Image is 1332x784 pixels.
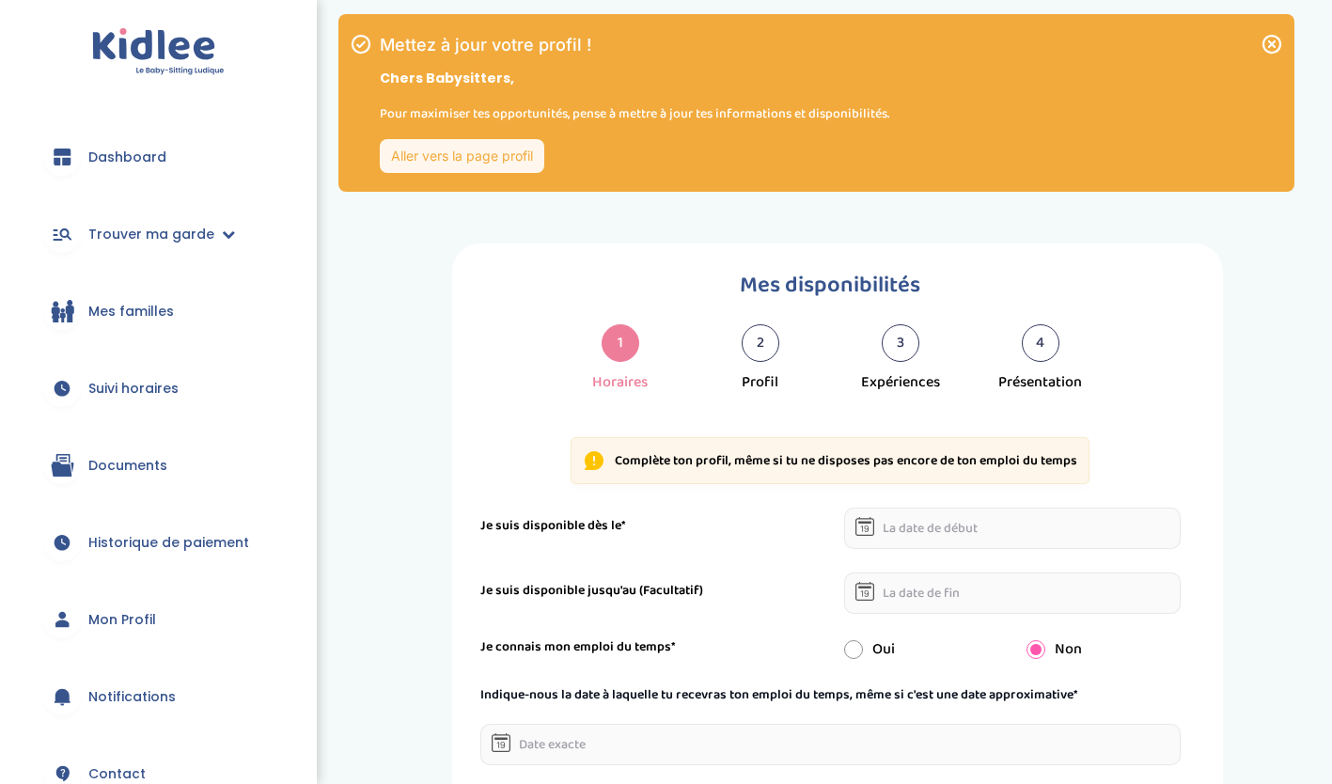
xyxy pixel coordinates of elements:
[480,724,1181,765] input: Date exacte
[28,586,289,653] a: Mon Profil
[380,103,889,124] p: Pour maximiser tes opportunités, pense à mettre à jour tes informations et disponibilités.
[28,277,289,345] a: Mes familles
[380,37,889,54] h1: Mettez à jour votre profil !
[88,687,176,707] span: Notifications
[88,764,146,784] span: Contact
[480,516,626,536] label: Je suis disponible dès le*
[1022,324,1059,362] div: 4
[88,302,174,321] span: Mes familles
[844,572,1181,614] input: La date de fin
[1012,638,1195,661] div: Non
[742,324,779,362] div: 2
[88,225,214,244] span: Trouver ma garde
[380,69,889,88] p: Chers Babysitters,
[480,637,676,657] label: Je connais mon emploi du temps*
[28,663,289,730] a: Notifications
[380,139,544,173] a: Aller vers la page profil
[28,431,289,499] a: Documents
[592,371,648,394] div: Horaires
[480,267,1181,304] h1: Mes disponibilités
[28,200,289,268] a: Trouver ma garde
[88,610,156,630] span: Mon Profil
[92,28,225,76] img: logo.svg
[28,509,289,576] a: Historique de paiement
[88,456,167,476] span: Documents
[88,379,179,399] span: Suivi horaires
[88,533,249,553] span: Historique de paiement
[844,508,1181,549] input: La date de début
[480,581,703,601] label: Je suis disponible jusqu'au (Facultatif)
[602,324,639,362] div: 1
[830,638,1012,661] div: Oui
[615,452,1077,471] p: Complète ton profil, même si tu ne disposes pas encore de ton emploi du temps
[742,371,778,394] div: Profil
[882,324,919,362] div: 3
[861,371,940,394] div: Expériences
[998,371,1082,394] div: Présentation
[28,123,289,191] a: Dashboard
[88,148,166,167] span: Dashboard
[28,354,289,422] a: Suivi horaires
[480,685,1078,705] label: Indique-nous la date à laquelle tu recevras ton emploi du temps, même si c'est une date approxima...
